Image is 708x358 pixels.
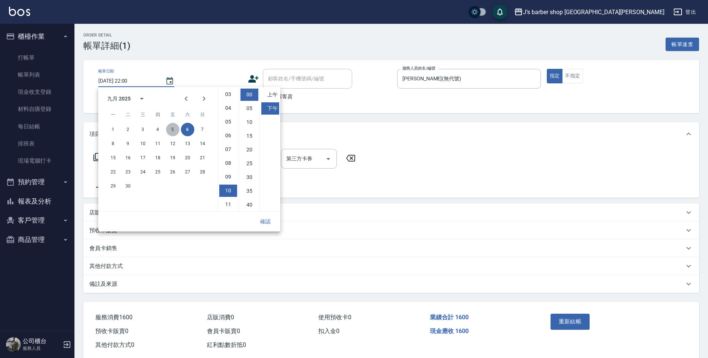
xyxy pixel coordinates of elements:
[562,69,583,83] button: 不指定
[106,137,120,150] button: 8
[136,165,150,179] button: 24
[196,151,209,164] button: 21
[121,151,135,164] button: 16
[240,102,258,115] li: 5 minutes
[218,87,239,211] ul: Select hours
[219,185,237,197] li: 10 hours
[523,7,664,17] div: J’s barber shop [GEOGRAPHIC_DATA][PERSON_NAME]
[83,146,699,198] div: 項目消費
[23,345,61,352] p: 服務人員
[121,107,135,122] span: 星期二
[219,102,237,114] li: 4 hours
[240,116,258,128] li: 10 minutes
[492,4,507,19] button: save
[151,107,165,122] span: 星期四
[219,143,237,156] li: 7 hours
[83,122,699,146] div: 項目消費
[240,89,258,101] li: 0 minutes
[207,314,234,321] span: 店販消費 0
[121,179,135,193] button: 30
[240,144,258,156] li: 20 minutes
[181,107,194,122] span: 星期六
[89,244,117,252] p: 會員卡銷售
[3,100,71,118] a: 材料自購登錄
[106,123,120,136] button: 1
[89,227,117,234] p: 預收卡販賣
[107,95,131,103] div: 九月 2025
[9,7,30,16] img: Logo
[219,171,237,183] li: 9 hours
[318,327,339,335] span: 扣入金 0
[207,327,240,335] span: 會員卡販賣 0
[196,107,209,122] span: 星期日
[207,341,246,348] span: 紅利點數折抵 0
[3,135,71,152] a: 排班表
[3,230,71,249] button: 商品管理
[666,38,699,51] button: 帳單速查
[6,337,21,352] img: Person
[3,192,71,211] button: 報表及分析
[430,327,469,335] span: 現金應收 1600
[3,83,71,100] a: 現金收支登錄
[261,102,279,115] li: 下午
[89,280,117,288] p: 備註及來源
[23,338,61,345] h5: 公司櫃台
[240,171,258,183] li: 30 minutes
[95,341,134,348] span: 其他付款方式 0
[89,209,112,217] p: 店販銷售
[83,239,699,257] div: 會員卡銷售
[83,204,699,221] div: 店販銷售
[240,157,258,170] li: 25 minutes
[259,87,280,211] ul: Select meridiem
[89,130,112,138] p: 項目消費
[83,41,130,51] h3: 帳單詳細 (1)
[83,33,130,38] h2: Order detail
[83,275,699,293] div: 備註及來源
[3,172,71,192] button: 預約管理
[547,69,563,83] button: 指定
[402,65,435,71] label: 服務人員姓名/編號
[151,123,165,136] button: 4
[161,72,179,90] button: Choose date, selected date is 2025-09-06
[136,137,150,150] button: 10
[121,165,135,179] button: 23
[151,151,165,164] button: 18
[106,179,120,193] button: 29
[98,68,114,74] label: 帳單日期
[3,211,71,230] button: 客戶管理
[151,165,165,179] button: 25
[3,152,71,169] a: 現場電腦打卡
[166,107,179,122] span: 星期五
[551,314,590,329] button: 重新結帳
[261,89,279,101] li: 上午
[151,137,165,150] button: 11
[196,123,209,136] button: 7
[219,198,237,211] li: 11 hours
[136,151,150,164] button: 17
[3,27,71,46] button: 櫃檯作業
[3,118,71,135] a: 每日結帳
[121,137,135,150] button: 9
[239,87,259,211] ul: Select minutes
[511,4,667,20] button: J’s barber shop [GEOGRAPHIC_DATA][PERSON_NAME]
[240,130,258,142] li: 15 minutes
[98,75,158,87] input: YYYY/MM/DD hh:mm
[195,90,213,108] button: Next month
[219,157,237,169] li: 8 hours
[3,49,71,66] a: 打帳單
[83,257,699,275] div: 其他付款方式
[106,107,120,122] span: 星期一
[181,165,194,179] button: 27
[322,153,334,165] button: Open
[166,151,179,164] button: 19
[166,165,179,179] button: 26
[106,151,120,164] button: 15
[106,165,120,179] button: 22
[219,88,237,100] li: 3 hours
[136,123,150,136] button: 3
[177,90,195,108] button: Previous month
[196,137,209,150] button: 14
[95,327,128,335] span: 預收卡販賣 0
[89,262,123,270] p: 其他付款方式
[166,123,179,136] button: 5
